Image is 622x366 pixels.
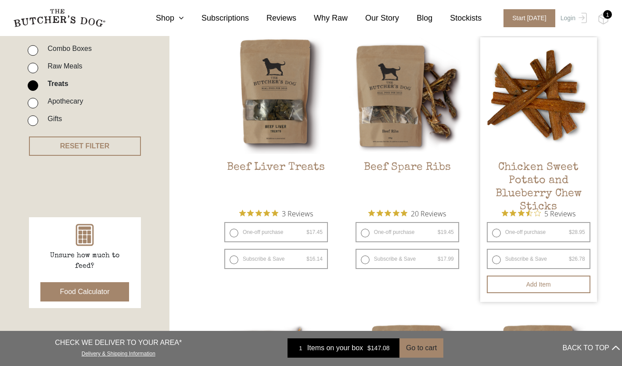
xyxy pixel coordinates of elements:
bdi: 19.45 [438,229,454,235]
bdi: 28.95 [569,229,585,235]
span: 20 Reviews [411,207,446,220]
button: Rated 3.4 out of 5 stars from 5 reviews. Jump to reviews. [502,207,575,220]
a: Why Raw [296,12,348,24]
bdi: 16.14 [306,256,323,262]
span: Items on your box [307,343,363,353]
button: Go to cart [399,338,443,358]
h2: Chicken Sweet Potato and Blueberry Chew Sticks [480,161,597,202]
bdi: 147.08 [367,344,390,352]
img: Beef Liver Treats [218,37,334,154]
label: Subscribe & Save [356,249,459,269]
a: Blog [399,12,432,24]
bdi: 26.78 [569,256,585,262]
div: 1 [294,344,307,352]
a: Start [DATE] [495,9,558,27]
label: Subscribe & Save [224,249,328,269]
h2: Beef Spare Ribs [349,161,466,202]
label: One-off purchase [224,222,328,242]
button: RESET FILTER [29,136,141,156]
a: Subscriptions [184,12,249,24]
a: Stockists [432,12,482,24]
a: Reviews [249,12,296,24]
a: Our Story [348,12,399,24]
a: Beef Spare RibsBeef Spare Ribs [349,37,466,202]
a: Chicken Sweet Potato and Blueberry Chew Sticks [480,37,597,202]
span: $ [367,344,371,352]
button: Rated 5 out of 5 stars from 3 reviews. Jump to reviews. [239,207,313,220]
button: Rated 4.9 out of 5 stars from 20 reviews. Jump to reviews. [368,207,446,220]
button: Food Calculator [40,282,129,301]
a: 1 Items on your box $147.08 [288,338,399,358]
span: $ [438,229,441,235]
a: Delivery & Shipping Information [82,348,155,357]
span: 3 Reviews [282,207,313,220]
label: One-off purchase [356,222,459,242]
a: Shop [138,12,184,24]
bdi: 17.45 [306,229,323,235]
label: Apothecary [43,95,83,107]
label: Gifts [43,113,62,125]
label: Combo Boxes [43,43,92,54]
label: Treats [43,78,68,90]
label: One-off purchase [487,222,590,242]
span: 5 Reviews [544,207,575,220]
span: $ [569,256,572,262]
a: Login [558,9,587,27]
span: Start [DATE] [503,9,555,27]
span: $ [569,229,572,235]
span: $ [306,256,309,262]
img: TBD_Cart-Full.png [598,13,609,25]
span: $ [438,256,441,262]
span: $ [306,229,309,235]
label: Subscribe & Save [487,249,590,269]
button: Add item [487,276,590,293]
h2: Beef Liver Treats [218,161,334,202]
button: BACK TO TOP [563,337,620,359]
div: 1 [603,10,612,19]
img: Beef Spare Ribs [349,37,466,154]
p: CHECK WE DELIVER TO YOUR AREA* [55,337,182,348]
bdi: 17.99 [438,256,454,262]
label: Raw Meals [43,60,82,72]
p: Unsure how much to feed? [41,251,129,272]
a: Beef Liver TreatsBeef Liver Treats [218,37,334,202]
